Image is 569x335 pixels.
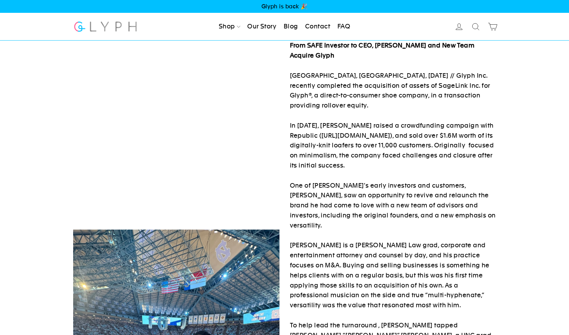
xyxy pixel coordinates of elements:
[73,17,138,36] img: Glyph
[335,19,353,34] a: FAQ
[302,19,333,34] a: Contact
[290,42,475,59] strong: From SAFE Investor to CEO, [PERSON_NAME] and New Team Acquire Glyph
[216,19,353,34] ul: Primary
[244,19,279,34] a: Our Story
[281,19,301,34] a: Blog
[216,19,243,34] a: Shop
